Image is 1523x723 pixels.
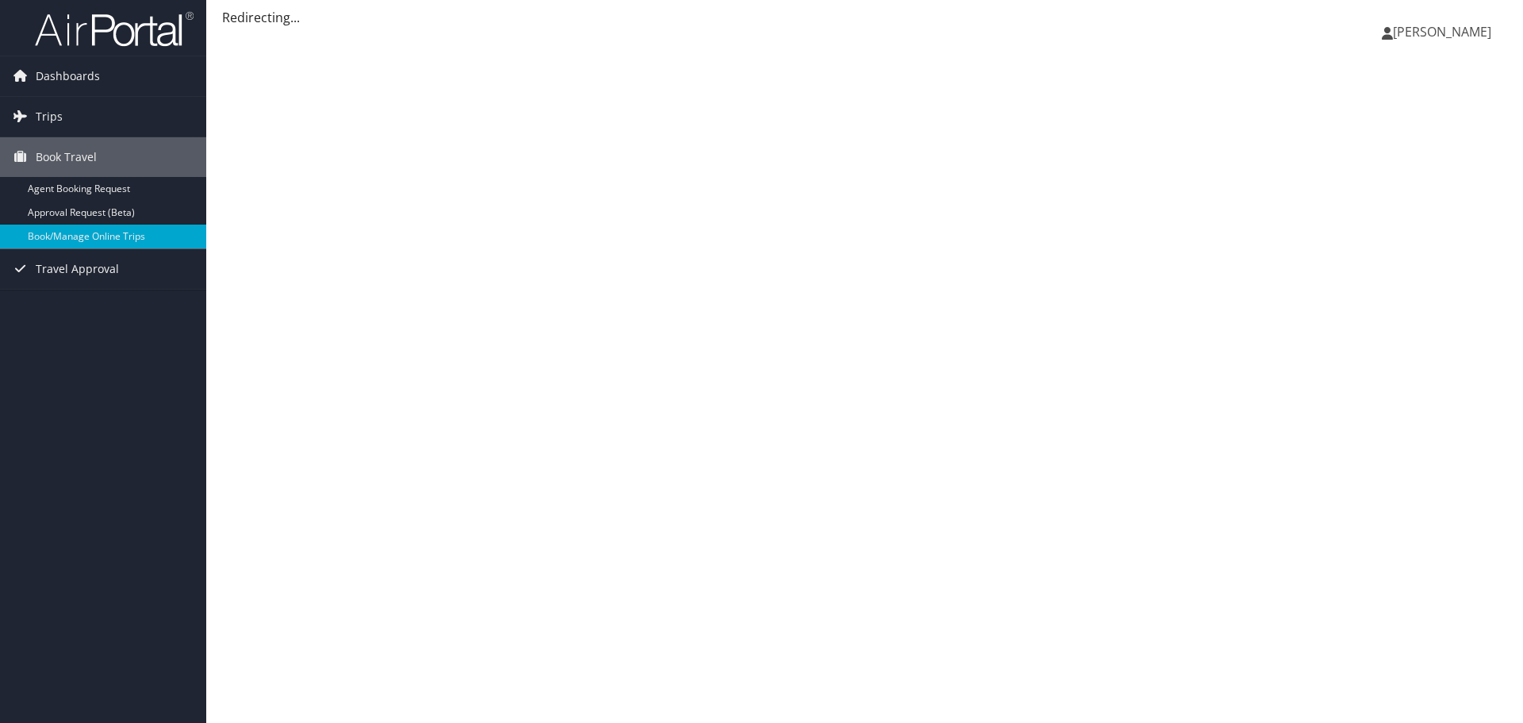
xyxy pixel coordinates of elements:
[36,249,119,289] span: Travel Approval
[36,97,63,137] span: Trips
[1393,23,1491,40] span: [PERSON_NAME]
[1382,8,1507,56] a: [PERSON_NAME]
[222,8,1507,27] div: Redirecting...
[35,10,194,48] img: airportal-logo.png
[36,56,100,96] span: Dashboards
[36,137,97,177] span: Book Travel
